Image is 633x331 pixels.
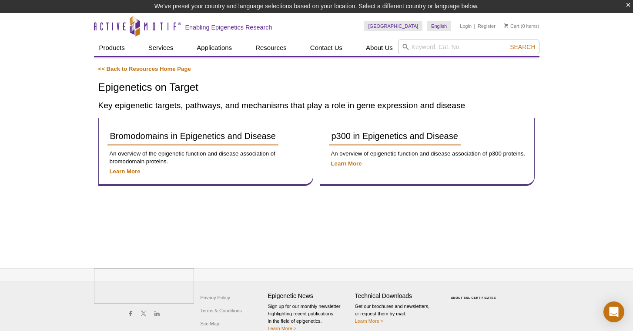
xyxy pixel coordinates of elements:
[427,21,451,31] a: English
[442,284,507,303] table: Click to Verify - This site chose Symantec SSL for secure e-commerce and confidential communicati...
[329,127,461,146] a: p300 in Epigenetics and Disease
[268,326,297,331] a: Learn More >
[98,66,191,72] a: << Back to Resources Home Page
[355,292,438,300] h4: Technical Downloads
[110,168,141,175] a: Learn More
[98,99,535,111] h2: Key epigenetic targets, pathways, and mechanisms that play a role in gene expression and disease
[110,131,276,141] span: Bromodomains in Epigenetics and Disease
[355,303,438,325] p: Get our brochures and newsletters, or request them by mail.
[364,21,423,31] a: [GEOGRAPHIC_DATA]
[460,23,472,29] a: Login
[268,292,351,300] h4: Epigenetic News
[474,21,476,31] li: |
[332,131,458,141] span: p300 in Epigenetics and Disease
[398,40,539,54] input: Keyword, Cat. No.
[603,301,624,322] div: Open Intercom Messenger
[305,40,348,56] a: Contact Us
[94,268,194,304] img: Active Motif,
[507,43,538,51] button: Search
[250,40,292,56] a: Resources
[98,82,535,94] h1: Epigenetics on Target
[331,160,362,167] a: Learn More
[478,23,496,29] a: Register
[185,23,272,31] h2: Enabling Epigenetics Research
[198,317,221,330] a: Site Map
[107,150,304,165] p: An overview of the epigenetic function and disease association of bromodomain proteins.
[504,21,539,31] li: (0 items)
[191,40,237,56] a: Applications
[329,150,526,158] p: An overview of epigenetic function and disease association of p300 proteins.
[510,43,535,50] span: Search
[107,127,278,146] a: Bromodomains in Epigenetics and Disease
[94,40,130,56] a: Products
[355,318,384,324] a: Learn More >
[451,296,496,299] a: ABOUT SSL CERTIFICATES
[504,23,519,29] a: Cart
[504,23,508,28] img: Your Cart
[198,304,244,317] a: Terms & Conditions
[361,40,398,56] a: About Us
[198,291,232,304] a: Privacy Policy
[143,40,179,56] a: Services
